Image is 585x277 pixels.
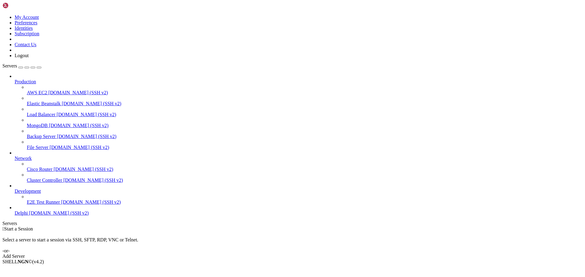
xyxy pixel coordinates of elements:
[27,167,52,172] span: Cisco Router
[27,145,583,150] a: File Server [DOMAIN_NAME] (SSH v2)
[15,79,36,84] span: Production
[27,139,583,150] li: File Server [DOMAIN_NAME] (SSH v2)
[50,145,109,150] span: [DOMAIN_NAME] (SSH v2)
[57,112,116,117] span: [DOMAIN_NAME] (SSH v2)
[27,85,583,95] li: AWS EC2 [DOMAIN_NAME] (SSH v2)
[15,26,33,31] a: Identities
[2,254,583,259] div: Add Server
[48,90,108,95] span: [DOMAIN_NAME] (SSH v2)
[57,134,117,139] span: [DOMAIN_NAME] (SSH v2)
[15,156,583,161] a: Network
[15,210,583,216] a: Delphi [DOMAIN_NAME] (SSH v2)
[61,199,121,205] span: [DOMAIN_NAME] (SSH v2)
[2,259,44,264] span: SHELL ©
[27,178,583,183] a: Cluster Controller [DOMAIN_NAME] (SSH v2)
[2,63,41,68] a: Servers
[15,210,28,216] span: Delphi
[2,226,4,231] span: 
[27,128,583,139] li: Backup Server [DOMAIN_NAME] (SSH v2)
[27,95,583,106] li: Elastic Beanstalk [DOMAIN_NAME] (SSH v2)
[29,210,89,216] span: [DOMAIN_NAME] (SSH v2)
[18,259,29,264] b: NGN
[15,15,39,20] a: My Account
[15,20,37,25] a: Preferences
[27,123,48,128] span: MongoDB
[15,79,583,85] a: Production
[15,42,37,47] a: Contact Us
[27,194,583,205] li: E2E Test Runner [DOMAIN_NAME] (SSH v2)
[27,117,583,128] li: MongoDB [DOMAIN_NAME] (SSH v2)
[15,189,41,194] span: Development
[15,183,583,205] li: Development
[27,199,60,205] span: E2E Test Runner
[27,90,583,95] a: AWS EC2 [DOMAIN_NAME] (SSH v2)
[27,145,48,150] span: File Server
[15,74,583,150] li: Production
[4,226,33,231] span: Start a Session
[2,63,17,68] span: Servers
[63,178,123,183] span: [DOMAIN_NAME] (SSH v2)
[27,134,583,139] a: Backup Server [DOMAIN_NAME] (SSH v2)
[15,53,29,58] a: Logout
[27,172,583,183] li: Cluster Controller [DOMAIN_NAME] (SSH v2)
[15,189,583,194] a: Development
[27,112,55,117] span: Load Balancer
[2,221,583,226] div: Servers
[15,150,583,183] li: Network
[15,156,32,161] span: Network
[62,101,122,106] span: [DOMAIN_NAME] (SSH v2)
[49,123,108,128] span: [DOMAIN_NAME] (SSH v2)
[27,161,583,172] li: Cisco Router [DOMAIN_NAME] (SSH v2)
[32,259,44,264] span: 4.2.0
[2,2,37,9] img: Shellngn
[27,101,583,106] a: Elastic Beanstalk [DOMAIN_NAME] (SSH v2)
[27,167,583,172] a: Cisco Router [DOMAIN_NAME] (SSH v2)
[27,123,583,128] a: MongoDB [DOMAIN_NAME] (SSH v2)
[27,178,62,183] span: Cluster Controller
[27,101,61,106] span: Elastic Beanstalk
[27,112,583,117] a: Load Balancer [DOMAIN_NAME] (SSH v2)
[15,31,39,36] a: Subscription
[15,205,583,216] li: Delphi [DOMAIN_NAME] (SSH v2)
[27,199,583,205] a: E2E Test Runner [DOMAIN_NAME] (SSH v2)
[27,106,583,117] li: Load Balancer [DOMAIN_NAME] (SSH v2)
[27,90,47,95] span: AWS EC2
[27,134,56,139] span: Backup Server
[2,232,583,254] div: Select a server to start a session via SSH, SFTP, RDP, VNC or Telnet. -or-
[54,167,113,172] span: [DOMAIN_NAME] (SSH v2)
